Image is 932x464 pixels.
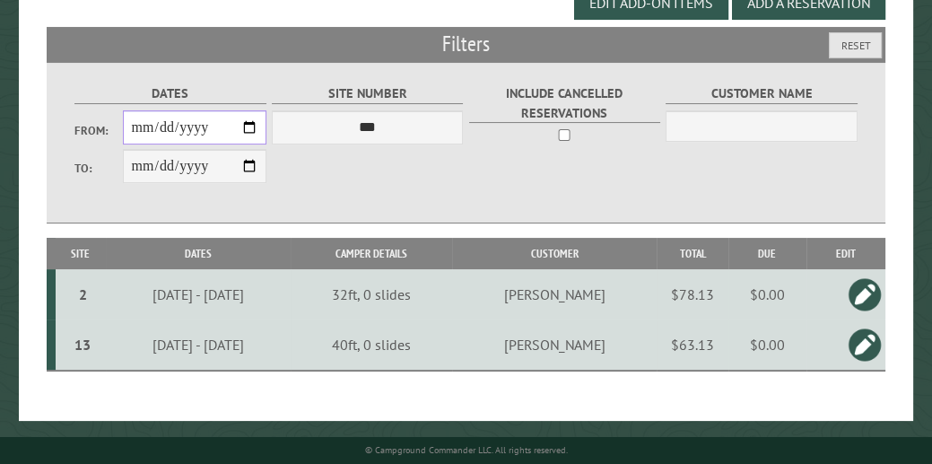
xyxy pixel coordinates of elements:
[291,320,452,371] td: 40ft, 0 slides
[452,238,657,269] th: Customer
[291,238,452,269] th: Camper Details
[829,32,882,58] button: Reset
[657,238,728,269] th: Total
[469,83,660,123] label: Include Cancelled Reservations
[74,160,122,177] label: To:
[63,336,102,354] div: 13
[728,320,806,371] td: $0.00
[452,320,657,371] td: [PERSON_NAME]
[666,83,857,104] label: Customer Name
[657,320,728,371] td: $63.13
[806,238,885,269] th: Edit
[109,285,288,303] div: [DATE] - [DATE]
[365,444,568,456] small: © Campground Commander LLC. All rights reserved.
[291,269,452,320] td: 32ft, 0 slides
[74,122,122,139] label: From:
[272,83,463,104] label: Site Number
[728,238,806,269] th: Due
[728,269,806,320] td: $0.00
[63,285,102,303] div: 2
[56,238,106,269] th: Site
[109,336,288,354] div: [DATE] - [DATE]
[74,83,266,104] label: Dates
[452,269,657,320] td: [PERSON_NAME]
[657,269,728,320] td: $78.13
[47,27,885,61] h2: Filters
[106,238,292,269] th: Dates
